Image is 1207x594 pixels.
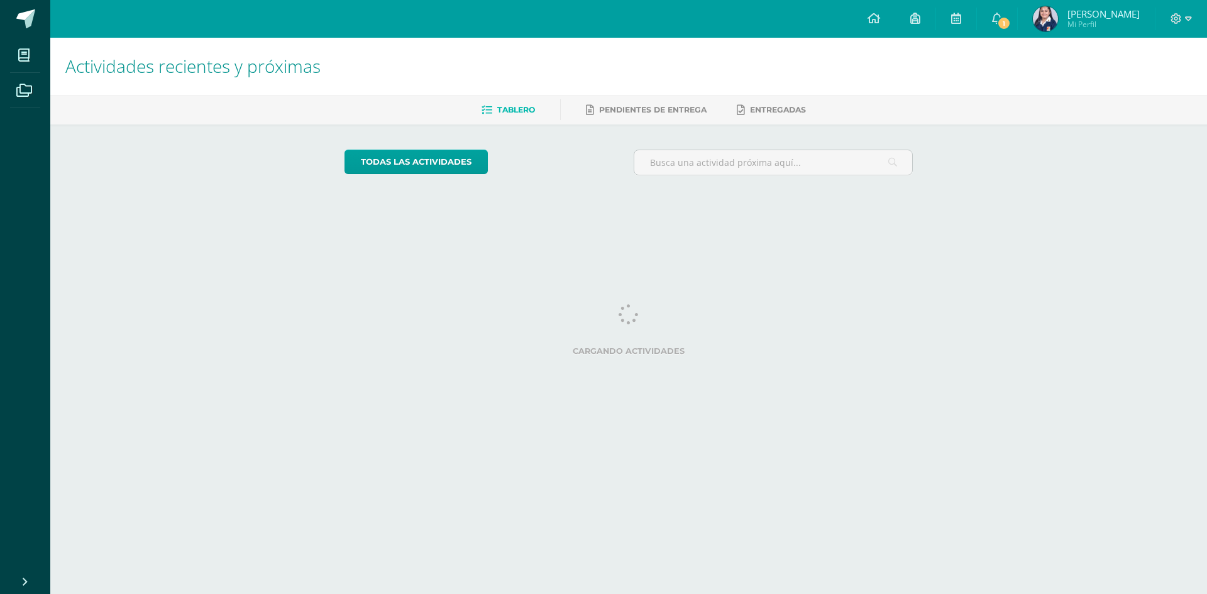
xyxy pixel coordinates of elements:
[1033,6,1058,31] img: 4dc7e5a1b5d2806466f8593d4becd2a2.png
[737,100,806,120] a: Entregadas
[344,346,913,356] label: Cargando actividades
[497,105,535,114] span: Tablero
[750,105,806,114] span: Entregadas
[634,150,913,175] input: Busca una actividad próxima aquí...
[344,150,488,174] a: todas las Actividades
[65,54,321,78] span: Actividades recientes y próximas
[599,105,707,114] span: Pendientes de entrega
[1067,19,1140,30] span: Mi Perfil
[586,100,707,120] a: Pendientes de entrega
[482,100,535,120] a: Tablero
[997,16,1011,30] span: 1
[1067,8,1140,20] span: [PERSON_NAME]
